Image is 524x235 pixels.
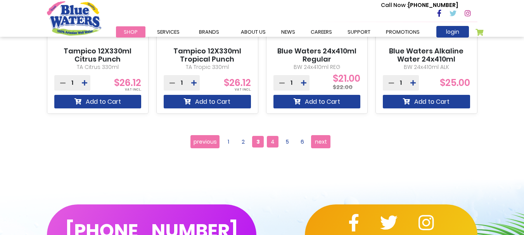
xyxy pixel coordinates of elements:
a: support [340,26,378,38]
a: Blue Waters 24x410ml Regular [273,47,361,63]
span: $21.00 [333,79,360,86]
span: 3 [252,136,264,148]
span: previous [194,136,217,148]
button: Add to Cart [164,95,251,108]
a: login [436,26,469,38]
a: 6 [296,136,308,148]
a: careers [303,26,340,38]
a: 2 [237,136,249,148]
a: store logo [47,1,101,35]
button: Add to Cart [54,95,142,108]
p: TA Citrus 330ml [54,63,142,71]
span: Brands [199,28,219,36]
a: Promotions [378,26,427,38]
span: $26.12 [224,76,251,89]
span: $22.00 [333,83,353,91]
p: TA Tropic 330ml [164,63,251,71]
span: Shop [124,28,138,36]
p: BW 24x410ml REG [273,63,361,71]
span: $25.00 [440,76,470,89]
a: 5 [282,136,293,148]
a: Tampico 12X330ml Tropical Punch [164,47,251,63]
span: $26.12 [114,76,141,89]
span: Call Now : [381,1,408,9]
a: Blue Waters Alkaline Water 24x410ml [383,47,470,63]
a: about us [233,26,273,38]
a: 4 [267,136,278,148]
p: BW 24x410ml ALK [383,63,470,71]
a: next [311,135,330,148]
button: Add to Cart [383,95,470,108]
p: [PHONE_NUMBER] [381,1,458,9]
span: next [315,136,327,148]
a: Tampico 12X330ml Citrus Punch [54,47,142,63]
button: Add to Cart [273,95,361,108]
a: previous [190,135,220,148]
span: Services [157,28,180,36]
a: News [273,26,303,38]
a: 1 [223,136,234,148]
